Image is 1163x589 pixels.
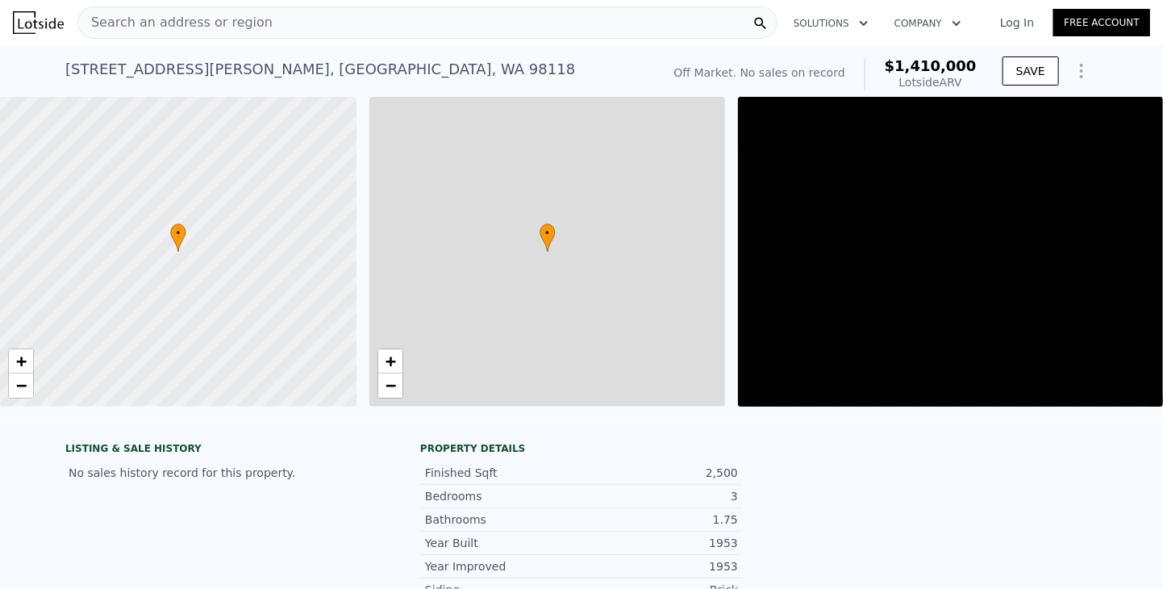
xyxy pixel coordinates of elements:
[65,442,388,458] div: LISTING & SALE HISTORY
[425,512,581,528] div: Bathrooms
[885,74,977,90] div: Lotside ARV
[9,374,33,398] a: Zoom out
[425,465,581,481] div: Finished Sqft
[378,374,402,398] a: Zoom out
[1003,56,1059,86] button: SAVE
[581,512,738,528] div: 1.75
[420,442,743,455] div: Property details
[65,58,575,81] div: [STREET_ADDRESS][PERSON_NAME] , [GEOGRAPHIC_DATA] , WA 98118
[1053,9,1150,36] a: Free Account
[581,488,738,504] div: 3
[540,226,556,240] span: •
[425,535,581,551] div: Year Built
[738,97,1163,407] div: Map
[13,11,64,34] img: Lotside
[674,65,845,81] div: Off Market. No sales on record
[540,223,556,252] div: •
[885,57,977,74] span: $1,410,000
[581,558,738,574] div: 1953
[385,375,395,395] span: −
[781,9,882,38] button: Solutions
[981,15,1053,31] a: Log In
[581,535,738,551] div: 1953
[882,9,974,38] button: Company
[378,349,402,374] a: Zoom in
[16,375,27,395] span: −
[738,97,1163,407] div: Main Display
[385,351,395,371] span: +
[9,349,33,374] a: Zoom in
[78,13,273,32] span: Search an address or region
[581,465,738,481] div: 2,500
[1065,55,1098,87] button: Show Options
[16,351,27,371] span: +
[170,226,186,240] span: •
[170,223,186,252] div: •
[425,558,581,574] div: Year Improved
[65,458,388,487] div: No sales history record for this property.
[425,488,581,504] div: Bedrooms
